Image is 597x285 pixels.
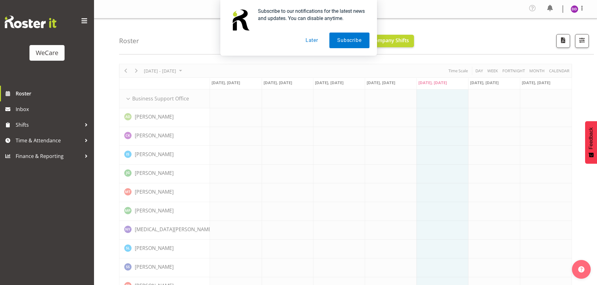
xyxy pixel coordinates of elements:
span: Time & Attendance [16,136,81,145]
span: Feedback [588,127,594,149]
span: Finance & Reporting [16,151,81,161]
img: notification icon [228,8,253,33]
span: Inbox [16,104,91,114]
img: help-xxl-2.png [578,266,584,272]
div: Subscribe to our notifications for the latest news and updates. You can disable anytime. [253,8,369,22]
button: Feedback - Show survey [585,121,597,164]
button: Subscribe [329,33,369,48]
span: Shifts [16,120,81,130]
span: Roster [16,89,91,98]
button: Later [298,33,326,48]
